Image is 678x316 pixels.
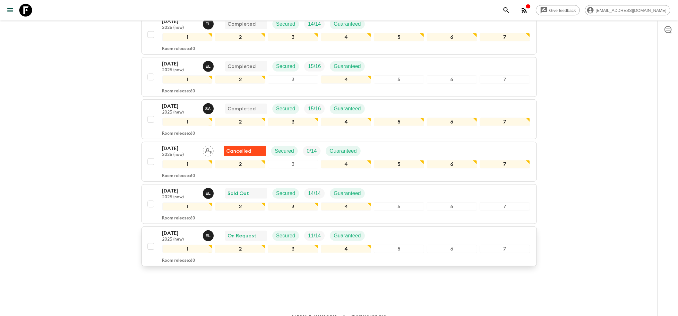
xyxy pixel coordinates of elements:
div: 3 [268,33,318,41]
p: 14 / 14 [308,190,321,197]
div: 3 [268,75,318,84]
div: 2 [215,118,265,126]
p: Secured [275,147,294,155]
div: 5 [374,118,424,126]
p: [DATE] [162,145,198,152]
p: Guaranteed [334,20,361,28]
div: 7 [480,245,530,253]
div: 2 [215,245,265,253]
p: Room release: 60 [162,47,195,52]
p: Guaranteed [334,105,361,113]
div: 1 [162,160,213,168]
p: 2025 (new) [162,195,198,200]
div: 5 [374,245,424,253]
button: menu [4,4,17,17]
div: Secured [272,231,299,241]
p: E L [205,191,211,196]
span: Eleonora Longobardi [203,63,215,68]
p: Room release: 60 [162,258,195,263]
div: 7 [480,33,530,41]
div: 6 [427,118,477,126]
div: 4 [321,75,371,84]
span: Eleonora Longobardi [203,21,215,26]
div: [EMAIL_ADDRESS][DOMAIN_NAME] [585,5,670,15]
div: Secured [272,19,299,29]
p: Guaranteed [334,232,361,240]
div: 3 [268,202,318,211]
button: search adventures [500,4,513,17]
button: [DATE]2025 (new)Eleonora LongobardiCompletedSecuredTrip FillGuaranteed1234567Room release:60 [142,15,537,55]
p: [DATE] [162,187,198,195]
p: Guaranteed [334,190,361,197]
div: 4 [321,202,371,211]
p: Secured [276,20,296,28]
p: Completed [228,20,256,28]
p: Completed [228,105,256,113]
p: 2025 (new) [162,237,198,242]
p: Room release: 60 [162,89,195,94]
div: 6 [427,202,477,211]
div: 3 [268,245,318,253]
div: 6 [427,33,477,41]
div: 1 [162,33,213,41]
span: Simona Albanese [203,105,215,110]
div: 7 [480,202,530,211]
p: Room release: 60 [162,174,195,179]
span: Eleonora Longobardi [203,232,215,237]
button: [DATE]2025 (new)Eleonora LongobardiSold OutSecuredTrip FillGuaranteed1234567Room release:60 [142,184,537,224]
div: Secured [272,61,299,72]
p: 14 / 14 [308,20,321,28]
div: 2 [215,33,265,41]
div: 7 [480,75,530,84]
div: 6 [427,160,477,168]
div: 6 [427,75,477,84]
p: Room release: 60 [162,131,195,136]
p: 2025 (new) [162,68,198,73]
span: [EMAIL_ADDRESS][DOMAIN_NAME] [592,8,670,13]
div: 3 [268,160,318,168]
p: 15 / 16 [308,63,321,70]
div: Secured [271,146,298,156]
a: Give feedback [536,5,580,15]
p: On Request [228,232,257,240]
div: 2 [215,160,265,168]
span: Eleonora Longobardi [203,190,215,195]
button: EL [203,188,215,199]
p: [DATE] [162,229,198,237]
button: [DATE]2025 (new)Eleonora LongobardiCompletedSecuredTrip FillGuaranteed1234567Room release:60 [142,57,537,97]
div: Flash Pack cancellation [224,146,266,156]
p: [DATE] [162,60,198,68]
p: 11 / 14 [308,232,321,240]
div: 7 [480,160,530,168]
p: Room release: 60 [162,216,195,221]
div: 4 [321,33,371,41]
div: 7 [480,118,530,126]
button: [DATE]2025 (new)Assign pack leaderFlash Pack cancellationSecuredTrip FillGuaranteed1234567Room re... [142,142,537,182]
span: Assign pack leader [203,148,214,153]
span: Give feedback [546,8,579,13]
p: 2025 (new) [162,110,198,115]
div: Trip Fill [304,61,325,72]
div: 5 [374,202,424,211]
p: Guaranteed [334,63,361,70]
p: 0 / 14 [307,147,317,155]
button: [DATE]2025 (new)Eleonora LongobardiOn RequestSecuredTrip FillGuaranteed1234567Room release:60 [142,226,537,266]
div: Trip Fill [304,19,325,29]
div: Secured [272,188,299,199]
p: 2025 (new) [162,152,198,158]
div: 4 [321,245,371,253]
div: 1 [162,245,213,253]
p: [DATE] [162,102,198,110]
div: 1 [162,118,213,126]
div: Trip Fill [304,231,325,241]
p: Guaranteed [330,147,357,155]
div: 2 [215,202,265,211]
p: Secured [276,190,296,197]
button: EL [203,230,215,241]
div: Trip Fill [304,104,325,114]
p: Completed [228,63,256,70]
p: [DATE] [162,18,198,25]
p: Secured [276,105,296,113]
p: 15 / 16 [308,105,321,113]
p: Secured [276,232,296,240]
